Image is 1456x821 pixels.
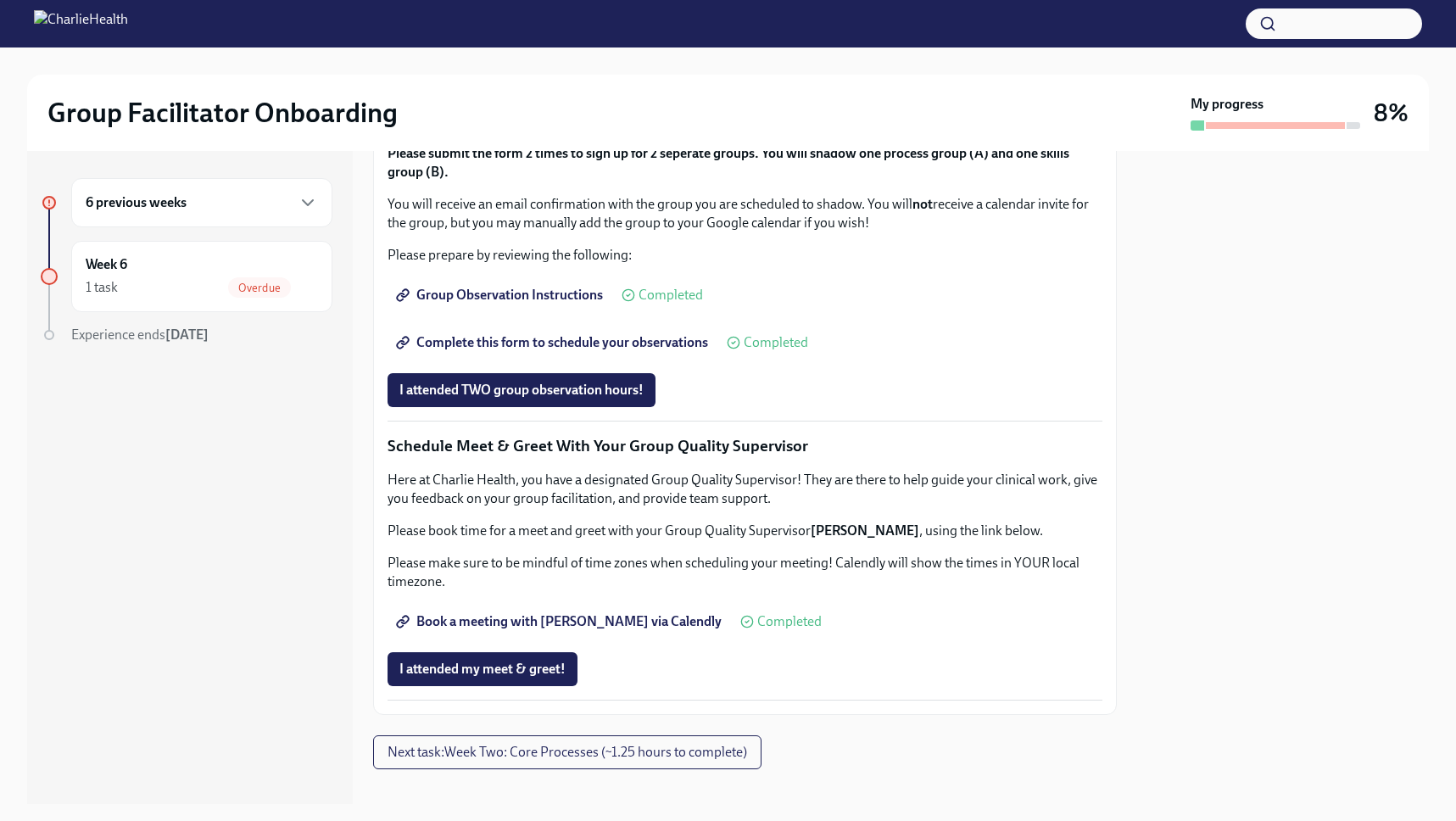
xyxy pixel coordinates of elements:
[388,278,615,312] a: Group Observation Instructions
[388,744,747,761] span: Next task : Week Two: Core Processes (~1.25 hours to complete)
[71,327,209,343] span: Experience ends
[399,661,566,678] span: I attended my meet & greet!
[388,522,1102,540] p: Please book time for a meet and greet with your Group Quality Supervisor , using the link below.
[34,10,128,37] img: CharlieHealth
[388,554,1102,591] p: Please make sure to be mindful of time zones when scheduling your meeting! Calendly will show the...
[757,615,822,628] span: Completed
[41,241,332,312] a: Week 61 taskOverdue
[811,522,919,539] strong: [PERSON_NAME]
[388,652,577,686] button: I attended my meet & greet!
[86,193,187,212] h6: 6 previous weeks
[744,336,808,349] span: Completed
[388,435,1102,457] p: Schedule Meet & Greet With Your Group Quality Supervisor
[399,287,603,304] span: Group Observation Instructions
[388,605,734,639] a: Book a meeting with [PERSON_NAME] via Calendly
[399,613,722,630] span: Book a meeting with [PERSON_NAME] via Calendly
[388,195,1102,232] p: You will receive an email confirmation with the group you are scheduled to shadow. You will recei...
[47,96,398,130] h2: Group Facilitator Onboarding
[86,255,127,274] h6: Week 6
[388,145,1069,180] strong: Please submit the form 2 times to sign up for 2 seperate groups. You will shadow one process grou...
[1374,98,1409,128] h3: 8%
[86,278,118,297] div: 1 task
[388,373,655,407] button: I attended TWO group observation hours!
[388,326,720,360] a: Complete this form to schedule your observations
[1191,95,1264,114] strong: My progress
[373,735,761,769] button: Next task:Week Two: Core Processes (~1.25 hours to complete)
[71,178,332,227] div: 6 previous weeks
[639,288,703,302] span: Completed
[228,282,291,294] span: Overdue
[388,246,1102,265] p: Please prepare by reviewing the following:
[399,382,644,399] span: I attended TWO group observation hours!
[912,196,933,212] strong: not
[165,327,209,343] strong: [DATE]
[399,334,708,351] span: Complete this form to schedule your observations
[388,471,1102,508] p: Here at Charlie Health, you have a designated Group Quality Supervisor! They are there to help gu...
